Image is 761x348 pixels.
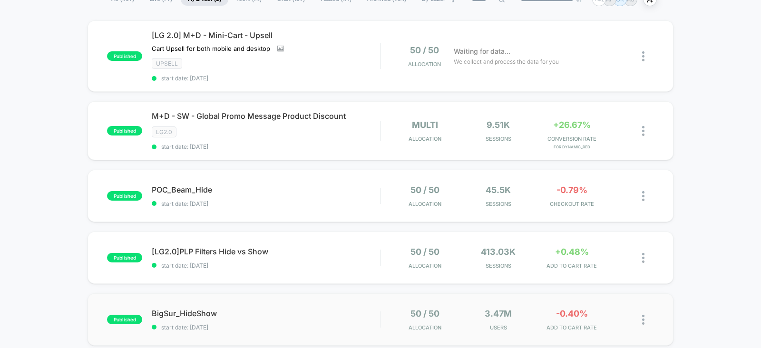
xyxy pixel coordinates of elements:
span: published [107,51,142,61]
span: [LG 2.0] M+D - Mini-Cart - Upsell [152,30,380,40]
span: 50 / 50 [410,247,439,257]
span: BigSur_HideShow [152,309,380,318]
span: 50 / 50 [410,309,439,319]
span: Allocation [409,201,441,207]
img: close [642,126,644,136]
span: start date: [DATE] [152,324,380,331]
img: close [642,191,644,201]
span: 50 / 50 [410,45,439,55]
span: Allocation [408,61,441,68]
span: 45.5k [486,185,511,195]
span: POC_Beam_Hide [152,185,380,194]
span: Allocation [409,324,441,331]
span: Sessions [464,135,533,142]
span: published [107,315,142,324]
span: +0.48% [555,247,589,257]
span: Cart Upsell for both mobile and desktop [152,45,270,52]
span: -0.40% [556,309,588,319]
span: CONVERSION RATE [537,135,606,142]
span: Allocation [409,262,441,269]
span: Upsell [152,58,182,69]
span: published [107,253,142,262]
span: start date: [DATE] [152,262,380,269]
span: start date: [DATE] [152,75,380,82]
span: ADD TO CART RATE [537,262,606,269]
span: ADD TO CART RATE [537,324,606,331]
span: M+D - SW - Global Promo Message Product Discount [152,111,380,121]
span: CHECKOUT RATE [537,201,606,207]
span: published [107,126,142,135]
span: Sessions [464,201,533,207]
span: published [107,191,142,201]
span: multi [412,120,438,130]
span: start date: [DATE] [152,143,380,150]
span: start date: [DATE] [152,200,380,207]
span: We collect and process the data for you [454,57,559,66]
span: Waiting for data... [454,46,510,57]
img: close [642,51,644,61]
span: 3.47M [485,309,512,319]
span: Users [464,324,533,331]
span: Allocation [409,135,441,142]
span: 50 / 50 [410,185,439,195]
span: LG2.0 [152,126,176,137]
span: [LG2.0]PLP Filters Hide vs Show [152,247,380,256]
span: 9.51k [487,120,510,130]
span: +26.67% [553,120,591,130]
span: for Dynamic_Red [537,145,606,149]
img: close [642,253,644,263]
span: Sessions [464,262,533,269]
img: close [642,315,644,325]
span: -0.79% [556,185,587,195]
span: 413.03k [481,247,516,257]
